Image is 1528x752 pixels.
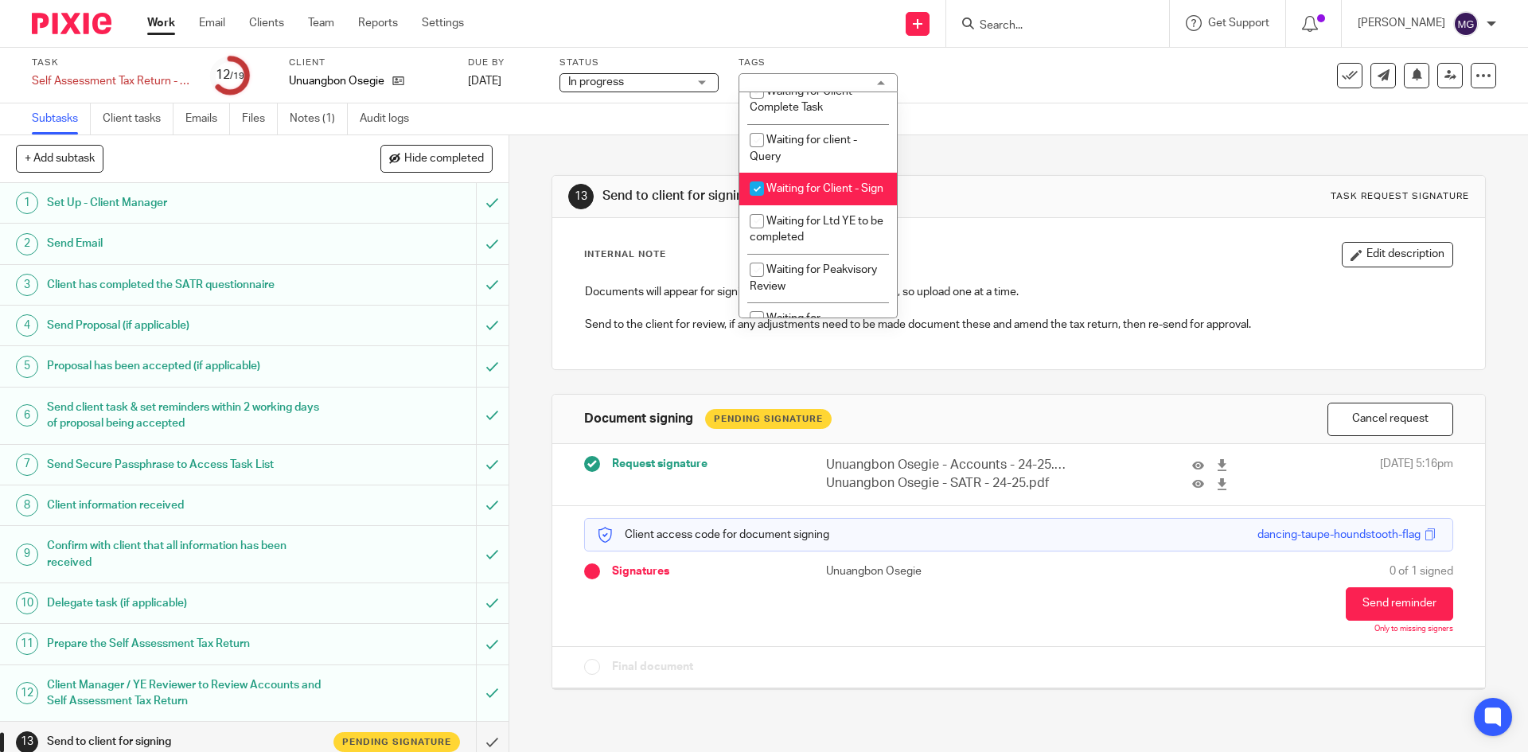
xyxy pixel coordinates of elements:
div: 2 [16,233,38,255]
button: Edit description [1342,242,1453,267]
p: Only to missing signers [1374,625,1453,634]
div: 8 [16,494,38,516]
a: Emails [185,103,230,134]
div: Pending Signature [705,409,832,429]
h1: Document signing [584,411,693,427]
a: Files [242,103,278,134]
button: + Add subtask [16,145,103,172]
span: [DATE] 5:16pm [1380,456,1453,493]
div: 3 [16,274,38,296]
h1: Delegate task (if applicable) [47,591,322,615]
label: Tags [739,56,898,69]
a: Client tasks [103,103,173,134]
h1: Client Manager / YE Reviewer to Review Accounts and Self Assessment Tax Return [47,673,322,714]
p: Internal Note [584,248,666,261]
input: Search [978,19,1121,33]
div: Self Assessment Tax Return - [DATE]-[DATE] [32,73,191,89]
img: Pixie [32,13,111,34]
p: Documents will appear for signing in the order you upload them, so upload one at a time. [585,284,1452,300]
h1: Send Email [47,232,322,255]
small: /19 [230,72,244,80]
p: Unuangbon Osegie [289,73,384,89]
div: Self Assessment Tax Return - 2024-2025 [32,73,191,89]
span: Signatures [612,563,669,579]
div: 12 [16,682,38,704]
h1: Send client task & set reminders within 2 working days of proposal being accepted [47,395,322,436]
a: Clients [249,15,284,31]
a: Audit logs [360,103,421,134]
label: Status [559,56,719,69]
p: Unuangbon Osegie - SATR - 24-25.pdf [826,474,1066,493]
p: Send to the client for review, if any adjustments need to be made document these and amend the ta... [585,317,1452,333]
div: 12 [216,66,244,84]
div: 9 [16,544,38,566]
h1: Confirm with client that all information has been received [47,534,322,575]
a: Team [308,15,334,31]
div: 1 [16,192,38,214]
a: Settings [422,15,464,31]
a: Email [199,15,225,31]
span: Hide completed [404,153,484,166]
h1: Proposal has been accepted (if applicable) [47,354,322,378]
span: Waiting for Ltd YE to be completed [750,216,883,244]
span: Final document [612,659,693,675]
button: Cancel request [1327,403,1453,437]
a: Notes (1) [290,103,348,134]
span: In progress [568,76,624,88]
a: Reports [358,15,398,31]
p: [PERSON_NAME] [1358,15,1445,31]
div: 6 [16,404,38,427]
button: Hide completed [380,145,493,172]
h1: Send to client for signing [602,188,1053,205]
span: [DATE] [468,76,501,87]
label: Task [32,56,191,69]
div: Task request signature [1331,190,1469,203]
div: 4 [16,314,38,337]
h1: Client has completed the SATR questionnaire [47,273,322,297]
span: Request signature [612,456,707,472]
h1: Prepare the Self Assessment Tax Return [47,632,322,656]
p: Unuangbon Osegie - Accounts - 24-25.pdf [826,456,1066,474]
span: 0 of 1 signed [1390,563,1453,579]
button: Send reminder [1346,587,1453,621]
h1: Send Proposal (if applicable) [47,314,322,337]
img: svg%3E [1453,11,1479,37]
h1: Client information received [47,493,322,517]
span: Waiting for client - Query [750,134,857,162]
p: Unuangbon Osegie [826,563,1019,579]
h1: Send Secure Passphrase to Access Task List [47,453,322,477]
div: 13 [568,184,594,209]
label: Client [289,56,448,69]
h1: Set Up - Client Manager [47,191,322,215]
span: Pending signature [342,735,451,749]
span: Waiting for Peakvisory Review [750,264,877,292]
div: 11 [16,633,38,655]
label: Due by [468,56,540,69]
span: Waiting for Client - Sign [766,183,883,194]
span: Waiting for Bookkeeping to be completed [750,313,843,357]
a: Work [147,15,175,31]
div: dancing-taupe-houndstooth-flag [1257,527,1421,543]
div: 5 [16,356,38,378]
div: 10 [16,592,38,614]
div: 7 [16,454,38,476]
p: Client access code for document signing [597,527,829,543]
a: Subtasks [32,103,91,134]
span: Get Support [1208,18,1269,29]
